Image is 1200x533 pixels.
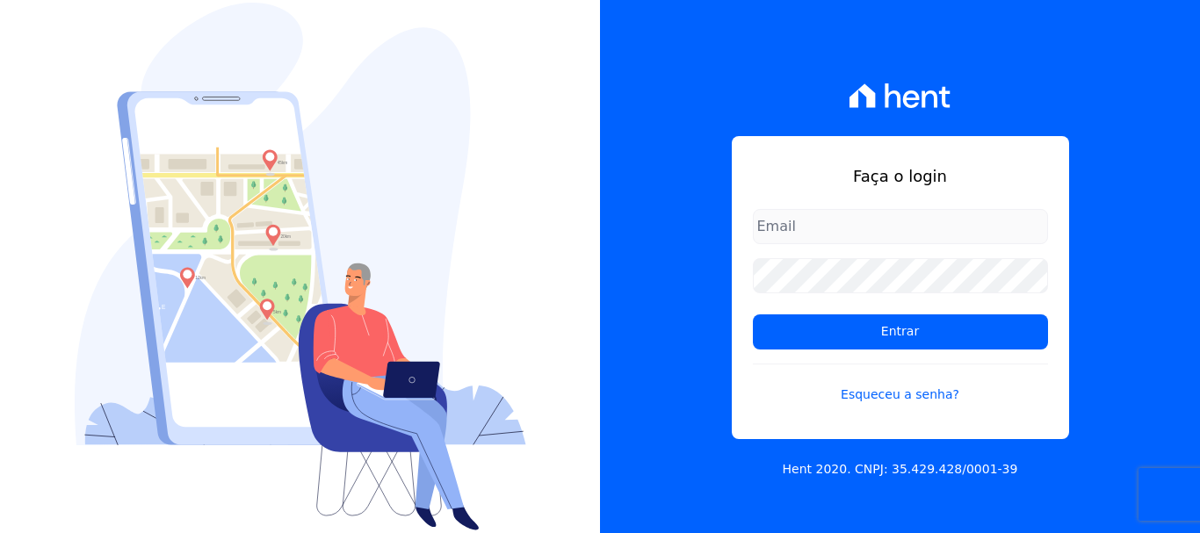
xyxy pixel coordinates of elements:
[75,3,526,530] img: Login
[783,460,1018,479] p: Hent 2020. CNPJ: 35.429.428/0001-39
[753,364,1048,404] a: Esqueceu a senha?
[753,209,1048,244] input: Email
[753,164,1048,188] h1: Faça o login
[753,314,1048,349] input: Entrar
